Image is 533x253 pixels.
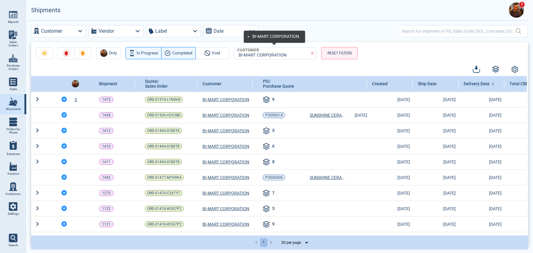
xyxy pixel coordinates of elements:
[145,206,184,212] a: ORD-01418-W3G7P2
[509,2,524,18] img: Avatar
[102,143,111,149] p: 1410
[464,81,490,86] span: Delivery Date
[509,81,530,86] span: Total CBM
[147,159,180,165] span: ORD-01494-S1B5T8
[147,221,181,227] span: ORD-01418-W3G7P2
[263,174,285,181] a: PO000406
[261,239,267,247] button: page 1
[237,48,260,53] legend: Customer
[145,174,184,181] a: ORD-01477-M7H9K4
[102,190,111,196] p: 1270
[7,172,19,176] span: Vendors
[265,112,283,118] span: PO000618
[214,27,224,35] label: Date
[102,128,111,134] p: 1412
[367,92,413,107] td: [DATE]
[203,221,249,227] span: BI-MART CORPORATION
[413,123,459,138] td: [DATE]
[9,78,17,86] img: menu_icon
[96,47,121,59] button: AvatarOnly
[413,201,459,216] td: [DATE]
[9,97,17,106] img: menu_icon
[145,190,183,196] a: ORD-01470-C2X7Y7
[459,138,505,154] td: [DATE]
[6,107,21,111] span: Shipments
[9,87,17,91] span: Tasks
[212,50,221,57] span: Void
[100,50,108,57] img: Avatar
[413,92,459,107] td: [DATE]
[459,232,505,248] td: [DATE]
[147,128,180,134] span: ORD-01494-S1B5T8
[349,112,367,118] span: [DATE]
[310,174,346,181] a: SUNSHINE CERAMICA LLC
[272,190,275,197] span: 7
[367,123,413,138] td: [DATE]
[9,202,17,211] img: menu_icon
[145,112,183,118] a: ORD-01506-H2X3B0
[147,143,180,149] span: ORD-01494-S1B5T8
[459,123,505,138] td: [DATE]
[272,127,275,135] span: 5
[195,47,229,59] button: Void
[367,232,413,248] td: [DATE]
[99,81,117,86] span: Shipment
[310,175,361,180] span: SUNSHINE CERAMICA LLC
[203,128,249,134] span: BI-MART CORPORATION
[147,190,180,196] span: ORD-01470-C2X7Y7
[203,143,249,149] a: BI-MART CORPORATION
[147,206,181,212] span: ORD-01418-W3G7P2
[413,138,459,154] td: [DATE]
[155,27,167,35] label: Label
[203,206,249,212] a: BI-MART CORPORATION
[459,92,505,107] td: [DATE]
[418,81,436,86] span: Ship Date
[367,170,413,185] td: [DATE]
[145,97,183,103] a: ORD-01519-L1N0H0
[367,154,413,170] td: [DATE]
[203,81,221,86] span: Customer
[263,79,294,89] span: PO/ Purchase Quote
[145,143,182,149] a: ORD-01494-S1B5T8
[203,97,249,103] a: BI-MART CORPORATION
[413,107,459,123] td: [DATE]
[459,107,505,123] td: [DATE]
[459,185,505,201] td: [DATE]
[459,201,505,216] td: [DATE]
[519,2,525,8] span: 1
[9,162,17,171] img: menu_icon
[203,190,249,196] a: BI-MART CORPORATION
[9,182,17,191] img: menu_icon
[413,185,459,201] td: [DATE]
[203,112,249,118] a: BI-MART CORPORATION
[413,232,459,248] td: [DATE]
[9,10,17,19] img: menu_icon
[146,25,201,37] button: Label
[272,205,275,213] span: 5
[203,174,249,181] a: BI-MART CORPORATION
[102,174,111,181] p: 1442
[102,206,111,212] p: 1122
[172,50,192,57] span: Completed
[102,112,111,118] p: 1438
[7,152,20,156] span: Expenses
[5,192,21,196] span: Customers
[367,185,413,201] td: [DATE]
[9,118,17,126] img: menu_icon
[99,97,114,103] a: 1475
[367,138,413,154] td: [DATE]
[367,107,413,123] td: [DATE]
[203,159,249,165] a: BI-MART CORPORATION
[9,54,17,63] img: menu_icon
[147,174,181,181] span: ORD-01477-M7H9K4
[5,40,21,47] span: Sales Orders
[413,154,459,170] td: [DATE]
[367,216,413,232] td: [DATE]
[9,31,17,39] img: menu_icon
[102,221,111,227] p: 1121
